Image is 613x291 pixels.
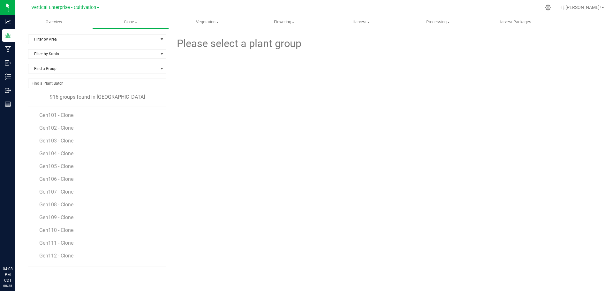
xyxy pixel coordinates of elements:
a: Vegetation [169,15,246,29]
span: select [158,35,166,44]
span: Vertical Enterprise - Cultivation [31,5,96,10]
inline-svg: Grow [5,32,11,39]
a: Harvest Packages [476,15,553,29]
span: Gen110 - Clone [39,227,73,233]
a: Clone [92,15,169,29]
span: Filter by Strain [28,50,158,58]
inline-svg: Inbound [5,60,11,66]
iframe: Resource center [6,240,26,259]
span: Gen102 - Clone [39,125,73,131]
span: Gen105 - Clone [39,163,73,169]
div: Manage settings [544,4,552,11]
span: Hi, [PERSON_NAME]! [559,5,601,10]
span: Gen112 - Clone [39,253,73,259]
span: Harvest Packages [490,19,540,25]
div: 916 groups found in [GEOGRAPHIC_DATA] [28,93,166,101]
span: Gen113 - Clone [39,265,73,272]
a: Harvest [323,15,400,29]
span: Gen104 - Clone [39,150,73,157]
span: Gen109 - Clone [39,214,73,220]
inline-svg: Inventory [5,73,11,80]
span: Clone [93,19,169,25]
span: Please select a plant group [176,36,301,51]
a: Flowering [246,15,323,29]
span: Harvest [323,19,399,25]
p: 04:08 PM CDT [3,266,12,283]
iframe: Resource center unread badge [19,239,26,247]
p: 08/25 [3,283,12,288]
span: Find a Group [28,64,158,73]
span: Overview [37,19,71,25]
span: Gen111 - Clone [39,240,73,246]
inline-svg: Reports [5,101,11,107]
span: Gen101 - Clone [39,112,73,118]
input: NO DATA FOUND [28,79,166,88]
span: Processing [400,19,476,25]
span: Gen107 - Clone [39,189,73,195]
inline-svg: Analytics [5,19,11,25]
inline-svg: Manufacturing [5,46,11,52]
inline-svg: Outbound [5,87,11,94]
a: Overview [15,15,92,29]
span: Gen106 - Clone [39,176,73,182]
span: Filter by Area [28,35,158,44]
span: Flowering [246,19,322,25]
span: Gen108 - Clone [39,202,73,208]
span: Vegetation [169,19,246,25]
span: Gen103 - Clone [39,138,73,144]
a: Processing [399,15,476,29]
